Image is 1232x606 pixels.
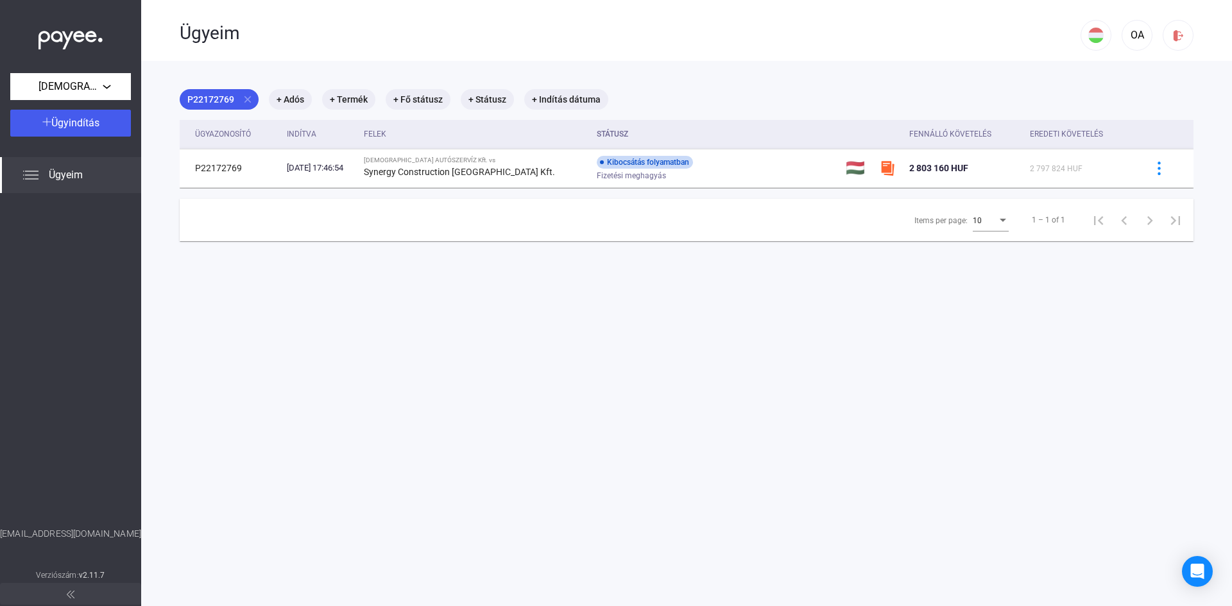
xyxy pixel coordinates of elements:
[322,89,375,110] mat-chip: + Termék
[973,216,982,225] span: 10
[1152,162,1166,175] img: more-blue
[287,126,316,142] div: Indítva
[386,89,450,110] mat-chip: + Fő státusz
[524,89,608,110] mat-chip: + Indítás dátuma
[195,126,277,142] div: Ügyazonosító
[1182,556,1213,587] div: Open Intercom Messenger
[1030,164,1082,173] span: 2 797 824 HUF
[10,110,131,137] button: Ügyindítás
[10,73,131,100] button: [DEMOGRAPHIC_DATA] AUTÓSZERVÍZ Kft.
[180,149,282,187] td: P22172769
[1126,28,1148,43] div: OA
[38,24,103,50] img: white-payee-white-dot.svg
[287,126,354,142] div: Indítva
[23,167,38,183] img: list.svg
[592,120,841,149] th: Státusz
[909,126,1019,142] div: Fennálló követelés
[1086,207,1111,233] button: First page
[180,89,259,110] mat-chip: P22172769
[914,213,968,228] div: Items per page:
[364,126,586,142] div: Felek
[269,89,312,110] mat-chip: + Adós
[242,94,253,105] mat-icon: close
[880,160,895,176] img: szamlazzhu-mini
[973,212,1009,228] mat-select: Items per page:
[67,591,74,598] img: arrow-double-left-grey.svg
[364,126,386,142] div: Felek
[1163,20,1193,51] button: logout-red
[1088,28,1104,43] img: HU
[1137,207,1163,233] button: Next page
[79,571,105,580] strong: v2.11.7
[1081,20,1111,51] button: HU
[1030,126,1129,142] div: Eredeti követelés
[180,22,1081,44] div: Ügyeim
[364,167,555,177] strong: Synergy Construction [GEOGRAPHIC_DATA] Kft.
[1172,29,1185,42] img: logout-red
[42,117,51,126] img: plus-white.svg
[49,167,83,183] span: Ügyeim
[1111,207,1137,233] button: Previous page
[364,156,586,164] div: [DEMOGRAPHIC_DATA] AUTÓSZERVÍZ Kft. vs
[1032,212,1065,228] div: 1 – 1 of 1
[597,168,666,183] span: Fizetési meghagyás
[841,149,875,187] td: 🇭🇺
[287,162,354,174] div: [DATE] 17:46:54
[909,126,991,142] div: Fennálló követelés
[597,156,693,169] div: Kibocsátás folyamatban
[1145,155,1172,181] button: more-blue
[1122,20,1152,51] button: OA
[195,126,251,142] div: Ügyazonosító
[1163,207,1188,233] button: Last page
[38,79,103,94] span: [DEMOGRAPHIC_DATA] AUTÓSZERVÍZ Kft.
[1030,126,1103,142] div: Eredeti követelés
[461,89,514,110] mat-chip: + Státusz
[909,163,968,173] span: 2 803 160 HUF
[51,117,99,129] span: Ügyindítás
